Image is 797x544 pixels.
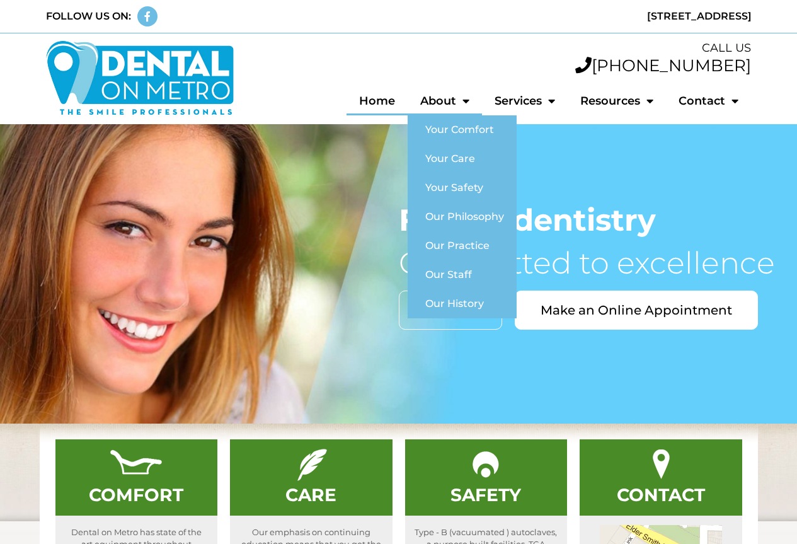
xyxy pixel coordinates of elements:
[285,484,336,506] a: CARE
[408,289,517,318] a: Our History
[408,173,517,202] a: Your Safety
[515,291,758,330] a: Make an Online Appointment
[247,86,752,115] nav: Menu
[408,86,482,115] a: About
[399,291,502,330] a: Services
[408,115,517,318] ul: About
[89,484,183,506] a: COMFORT
[247,40,752,57] div: CALL US
[408,144,517,173] a: Your Care
[405,9,752,24] div: [STREET_ADDRESS]
[347,86,408,115] a: Home
[408,115,517,144] a: Your Comfort
[46,9,131,24] div: FOLLOW US ON:
[568,86,666,115] a: Resources
[617,484,705,506] a: CONTACT
[575,55,751,76] a: [PHONE_NUMBER]
[408,260,517,289] a: Our Staff
[408,202,517,231] a: Our Philosophy
[408,231,517,260] a: Our Practice
[450,484,521,506] a: SAFETY
[482,86,568,115] a: Services
[541,304,732,316] span: Make an Online Appointment
[666,86,751,115] a: Contact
